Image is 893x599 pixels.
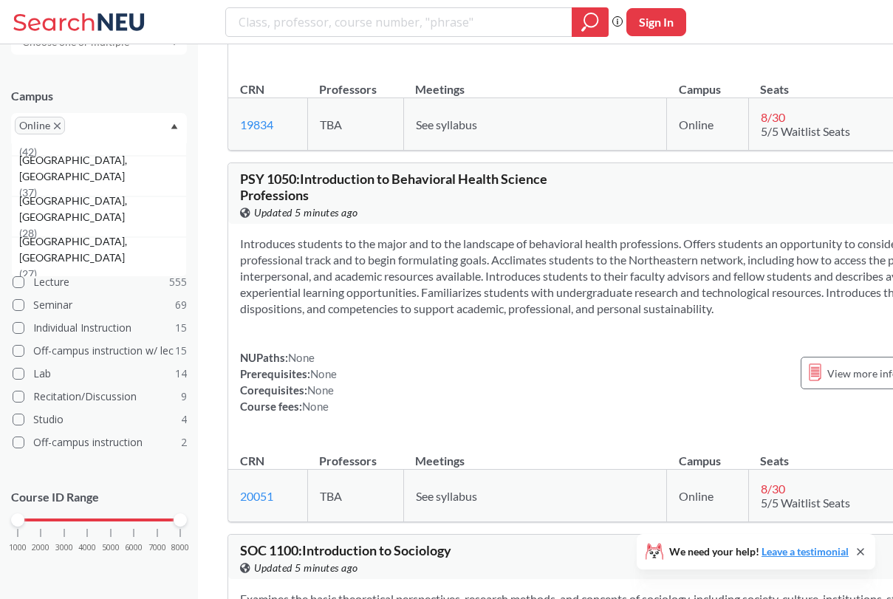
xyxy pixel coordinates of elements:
span: 2 [181,434,187,451]
a: 20051 [240,489,273,503]
label: Off-campus instruction [13,433,187,452]
span: ( 27 ) [19,267,37,280]
label: Studio [13,410,187,429]
button: Sign In [626,8,686,36]
label: Recitation/Discussion [13,387,187,406]
span: See syllabus [416,117,477,131]
span: SOC 1100 : Introduction to Sociology [240,542,451,558]
span: 8000 [171,544,189,552]
span: [GEOGRAPHIC_DATA], [GEOGRAPHIC_DATA] [19,274,186,307]
span: 15 [175,320,187,336]
span: [GEOGRAPHIC_DATA], [GEOGRAPHIC_DATA] [19,233,186,266]
td: Online [667,470,749,522]
span: 4 [181,411,187,428]
span: 5/5 Waitlist Seats [761,124,850,138]
th: Meetings [403,66,667,98]
span: None [288,351,315,364]
svg: Dropdown arrow [171,123,178,129]
div: CRN [240,81,264,97]
label: Seminar [13,295,187,315]
span: PSY 1050 : Introduction to Behavioral Health Science Professions [240,171,547,203]
span: 8 / 30 [761,482,785,496]
span: 4000 [78,544,96,552]
input: Class, professor, course number, "phrase" [237,10,561,35]
span: [GEOGRAPHIC_DATA], [GEOGRAPHIC_DATA] [19,152,186,185]
label: Off-campus instruction w/ lec [13,341,187,360]
td: TBA [307,98,403,151]
span: 3000 [55,544,73,552]
span: None [310,367,337,380]
span: Updated 5 minutes ago [254,205,358,221]
span: 8 / 30 [761,110,785,124]
label: Lecture [13,273,187,292]
span: 2000 [32,544,49,552]
span: ( 42 ) [19,146,37,158]
td: Online [667,98,749,151]
div: OnlineX to remove pillDropdown arrowNo campus, no room needed(371)[GEOGRAPHIC_DATA], [GEOGRAPHIC_... [11,113,187,143]
span: 14 [175,366,187,382]
span: 555 [169,274,187,290]
span: None [307,383,334,397]
span: 1000 [9,544,27,552]
span: 9 [181,389,187,405]
span: 5000 [102,544,120,552]
span: We need your help! [669,547,849,557]
th: Meetings [403,438,667,470]
span: 69 [175,297,187,313]
p: Course ID Range [11,489,187,506]
th: Professors [307,438,403,470]
a: 19834 [240,117,273,131]
div: Campus [11,88,187,104]
svg: magnifying glass [581,12,599,32]
th: Campus [667,438,749,470]
span: Updated 5 minutes ago [254,560,358,576]
span: ( 37 ) [19,186,37,199]
div: NUPaths: Prerequisites: Corequisites: Course fees: [240,349,337,414]
span: See syllabus [416,489,477,503]
span: 5/5 Waitlist Seats [761,496,850,510]
label: Individual Instruction [13,318,187,338]
th: Professors [307,66,403,98]
span: ( 28 ) [19,227,37,239]
td: TBA [307,470,403,522]
label: Lab [13,364,187,383]
div: magnifying glass [572,7,609,37]
svg: X to remove pill [54,123,61,129]
th: Campus [667,66,749,98]
span: None [302,400,329,413]
span: 15 [175,343,187,359]
a: Leave a testimonial [762,545,849,558]
span: 7000 [148,544,166,552]
span: [GEOGRAPHIC_DATA], [GEOGRAPHIC_DATA] [19,193,186,225]
span: 6000 [125,544,143,552]
span: OnlineX to remove pill [15,117,65,134]
div: CRN [240,453,264,469]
